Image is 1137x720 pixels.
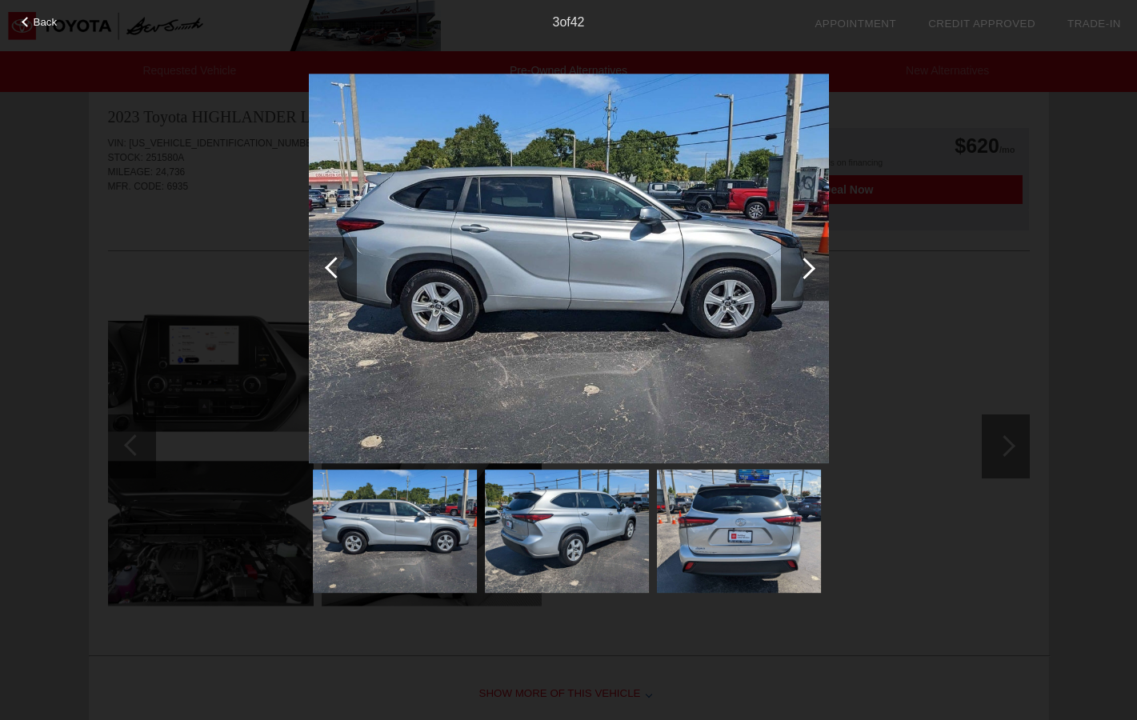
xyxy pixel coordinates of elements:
[928,18,1035,30] a: Credit Approved
[815,18,896,30] a: Appointment
[485,470,649,593] img: 4.jpg
[309,74,829,464] img: 3.jpg
[657,470,821,593] img: 5.jpg
[571,15,585,29] span: 42
[552,15,559,29] span: 3
[313,470,477,593] img: 3.jpg
[1067,18,1121,30] a: Trade-In
[34,16,58,28] span: Back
